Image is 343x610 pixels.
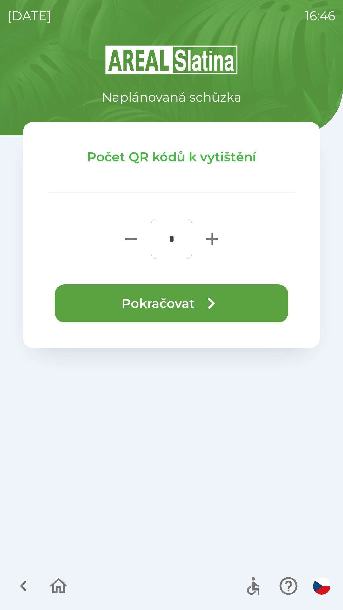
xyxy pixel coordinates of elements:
[102,88,242,107] p: Naplánovaná schůzka
[48,147,295,166] p: Počet QR kódů k vytištění
[8,6,51,25] p: [DATE]
[55,284,288,322] button: Pokračovat
[305,6,335,25] p: 16:46
[23,44,320,75] img: Logo
[313,578,330,595] img: cs flag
